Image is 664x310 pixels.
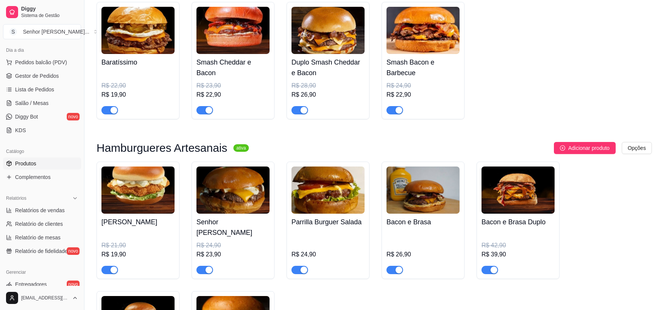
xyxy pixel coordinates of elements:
[482,217,555,227] h4: Bacon e Brasa Duplo
[628,144,646,152] span: Opções
[386,250,460,259] div: R$ 26,90
[3,204,81,216] a: Relatórios de vendas
[386,7,460,54] img: product-image
[15,113,38,120] span: Diggy Bot
[482,250,555,259] div: R$ 39,90
[560,145,565,151] span: plus-circle
[291,57,365,78] h4: Duplo Smash Cheddar e Bacon
[15,59,67,66] span: Pedidos balcão (PDV)
[21,6,78,12] span: Diggy
[6,195,26,201] span: Relatórios
[3,266,81,278] div: Gerenciar
[3,157,81,170] a: Produtos
[291,217,365,227] h4: Parrilla Burguer Salada
[3,70,81,82] a: Gestor de Pedidos
[15,99,49,107] span: Salão / Mesas
[21,295,69,301] span: [EMAIL_ADDRESS][DOMAIN_NAME]
[568,144,610,152] span: Adicionar produto
[101,90,175,99] div: R$ 19,90
[196,90,270,99] div: R$ 22,90
[3,24,81,39] button: Select a team
[554,142,616,154] button: Adicionar produto
[386,57,460,78] h4: Smash Bacon e Barbecue
[622,142,652,154] button: Opções
[15,234,61,241] span: Relatório de mesas
[196,250,270,259] div: R$ 23,90
[97,143,227,153] h3: Hamburgueres Artesanais
[196,217,270,238] h4: Senhor [PERSON_NAME]
[482,241,555,250] div: R$ 42,90
[101,217,175,227] h4: [PERSON_NAME]
[291,167,365,214] img: product-image
[15,126,26,134] span: KDS
[3,145,81,157] div: Catálogo
[482,167,555,214] img: product-image
[15,160,36,167] span: Produtos
[3,171,81,183] a: Complementos
[9,28,17,35] span: S
[15,247,67,255] span: Relatório de fidelidade
[21,12,78,19] span: Sistema de Gestão
[3,44,81,56] div: Dia a dia
[101,57,175,68] h4: Baratíssimo
[3,56,81,68] button: Pedidos balcão (PDV)
[3,278,81,290] a: Entregadoresnovo
[15,72,59,80] span: Gestor de Pedidos
[3,124,81,136] a: KDS
[386,81,460,90] div: R$ 24,90
[101,81,175,90] div: R$ 22,90
[291,90,365,99] div: R$ 26,90
[3,231,81,244] a: Relatório de mesas
[196,81,270,90] div: R$ 23,90
[15,220,63,228] span: Relatório de clientes
[291,250,365,259] div: R$ 24,90
[15,173,51,181] span: Complementos
[196,167,270,214] img: product-image
[3,3,81,21] a: DiggySistema de Gestão
[23,28,89,35] div: Senhor [PERSON_NAME] ...
[291,7,365,54] img: product-image
[101,7,175,54] img: product-image
[3,97,81,109] a: Salão / Mesas
[386,217,460,227] h4: Bacon e Brasa
[196,241,270,250] div: R$ 24,90
[233,144,249,152] sup: ativa
[101,167,175,214] img: product-image
[3,111,81,123] a: Diggy Botnovo
[3,245,81,257] a: Relatório de fidelidadenovo
[386,90,460,99] div: R$ 22,90
[101,241,175,250] div: R$ 21,90
[291,81,365,90] div: R$ 28,90
[196,57,270,78] h4: Smash Cheddar e Bacon
[15,281,47,288] span: Entregadores
[386,167,460,214] img: product-image
[3,218,81,230] a: Relatório de clientes
[101,250,175,259] div: R$ 19,90
[3,289,81,307] button: [EMAIL_ADDRESS][DOMAIN_NAME]
[15,207,65,214] span: Relatórios de vendas
[196,7,270,54] img: product-image
[15,86,54,93] span: Lista de Pedidos
[3,83,81,96] a: Lista de Pedidos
